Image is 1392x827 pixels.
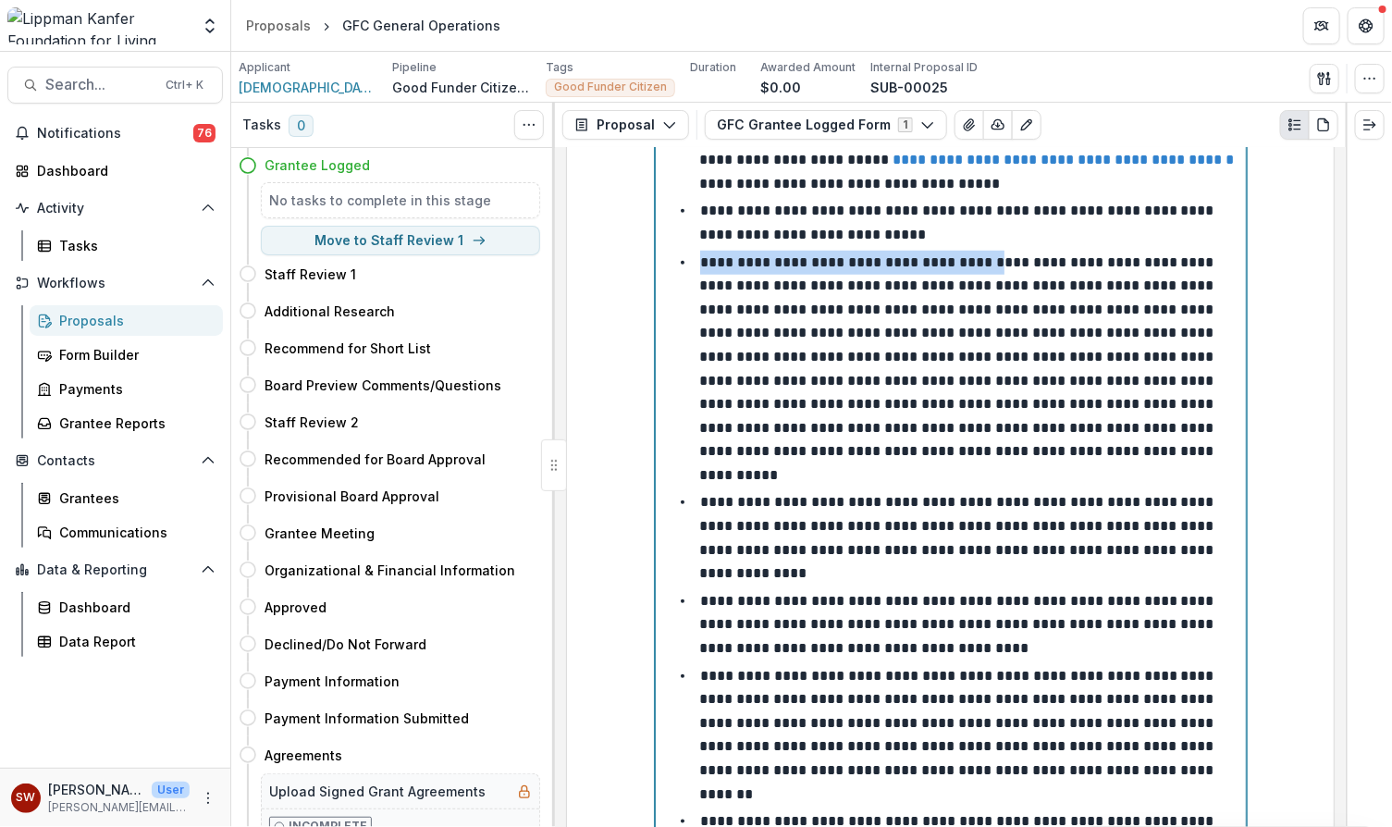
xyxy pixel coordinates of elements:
h4: Declined/Do Not Forward [265,635,426,654]
p: Awarded Amount [760,59,856,76]
div: Communications [59,523,208,542]
button: Open Data & Reporting [7,555,223,585]
button: Move to Staff Review 1 [261,226,540,255]
button: Get Help [1348,7,1385,44]
span: Activity [37,201,193,216]
h4: Payment Information Submitted [265,709,469,728]
button: View Attached Files [955,110,984,140]
a: Proposals [30,305,223,336]
span: 0 [289,115,314,137]
p: [PERSON_NAME][EMAIL_ADDRESS][DOMAIN_NAME] [48,799,190,816]
h4: Provisional Board Approval [265,487,439,506]
button: Open Activity [7,193,223,223]
a: Dashboard [30,592,223,623]
a: Dashboard [7,155,223,186]
button: Open Workflows [7,268,223,298]
p: Good Funder Citizen Process [392,78,531,97]
div: GFC General Operations [342,16,500,35]
button: PDF view [1309,110,1338,140]
div: Dashboard [59,598,208,617]
span: Workflows [37,276,193,291]
h4: Approved [265,598,326,617]
div: Payments [59,379,208,399]
h4: Staff Review 2 [265,413,359,432]
a: Grantee Reports [30,408,223,438]
h4: Grantee Logged [265,155,370,175]
nav: breadcrumb [239,12,508,39]
button: Open entity switcher [197,7,223,44]
span: Contacts [37,453,193,469]
button: Expand right [1355,110,1385,140]
h4: Organizational & Financial Information [265,561,515,580]
span: Search... [45,76,154,93]
h4: Grantee Meeting [265,524,375,543]
button: Proposal [562,110,689,140]
button: More [197,787,219,809]
button: Notifications76 [7,118,223,148]
div: Grantee Reports [59,413,208,433]
a: Data Report [30,626,223,657]
div: Form Builder [59,345,208,364]
h4: Payment Information [265,672,400,691]
a: [DEMOGRAPHIC_DATA] Social Justice Roundtable [239,78,377,97]
div: Proposals [246,16,311,35]
p: Tags [546,59,573,76]
a: Form Builder [30,339,223,370]
div: Proposals [59,311,208,330]
p: SUB-00025 [870,78,948,97]
h5: Upload Signed Grant Agreements [269,782,486,801]
h4: Staff Review 1 [265,265,356,284]
img: Lippman Kanfer Foundation for Living Torah logo [7,7,190,44]
h4: Board Preview Comments/Questions [265,376,501,395]
div: Ctrl + K [162,75,207,95]
a: Grantees [30,483,223,513]
p: User [152,782,190,798]
a: Tasks [30,230,223,261]
div: Data Report [59,632,208,651]
a: Payments [30,374,223,404]
div: Dashboard [37,161,208,180]
a: Proposals [239,12,318,39]
div: Tasks [59,236,208,255]
p: $0.00 [760,78,801,97]
span: Good Funder Citizen [554,80,667,93]
button: Partners [1303,7,1340,44]
button: Plaintext view [1280,110,1310,140]
span: Data & Reporting [37,562,193,578]
p: Internal Proposal ID [870,59,978,76]
p: Applicant [239,59,290,76]
p: Pipeline [392,59,437,76]
h4: Recommended for Board Approval [265,450,486,469]
button: Toggle View Cancelled Tasks [514,110,544,140]
h3: Tasks [242,117,281,133]
button: GFC Grantee Logged Form1 [705,110,947,140]
span: 76 [193,124,216,142]
div: Samantha Carlin Willis [17,792,36,804]
p: [PERSON_NAME] [48,780,144,799]
a: Communications [30,517,223,548]
h4: Additional Research [265,302,395,321]
button: Search... [7,67,223,104]
p: Duration [690,59,736,76]
button: Open Contacts [7,446,223,475]
h4: Agreements [265,746,342,765]
h4: Recommend for Short List [265,339,431,358]
div: Grantees [59,488,208,508]
span: Notifications [37,126,193,142]
h5: No tasks to complete in this stage [269,191,532,210]
button: Edit as form [1012,110,1041,140]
